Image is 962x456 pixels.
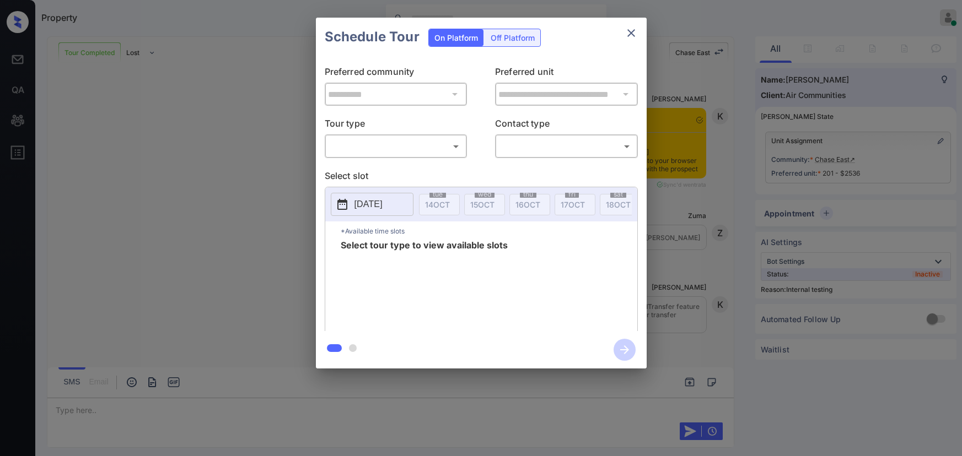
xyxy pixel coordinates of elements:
[325,117,467,134] p: Tour type
[485,29,540,46] div: Off Platform
[495,117,638,134] p: Contact type
[620,22,642,44] button: close
[495,65,638,83] p: Preferred unit
[325,169,638,187] p: Select slot
[341,221,637,241] p: *Available time slots
[341,241,508,329] span: Select tour type to view available slots
[331,193,413,216] button: [DATE]
[354,198,383,211] p: [DATE]
[325,65,467,83] p: Preferred community
[316,18,428,56] h2: Schedule Tour
[429,29,483,46] div: On Platform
